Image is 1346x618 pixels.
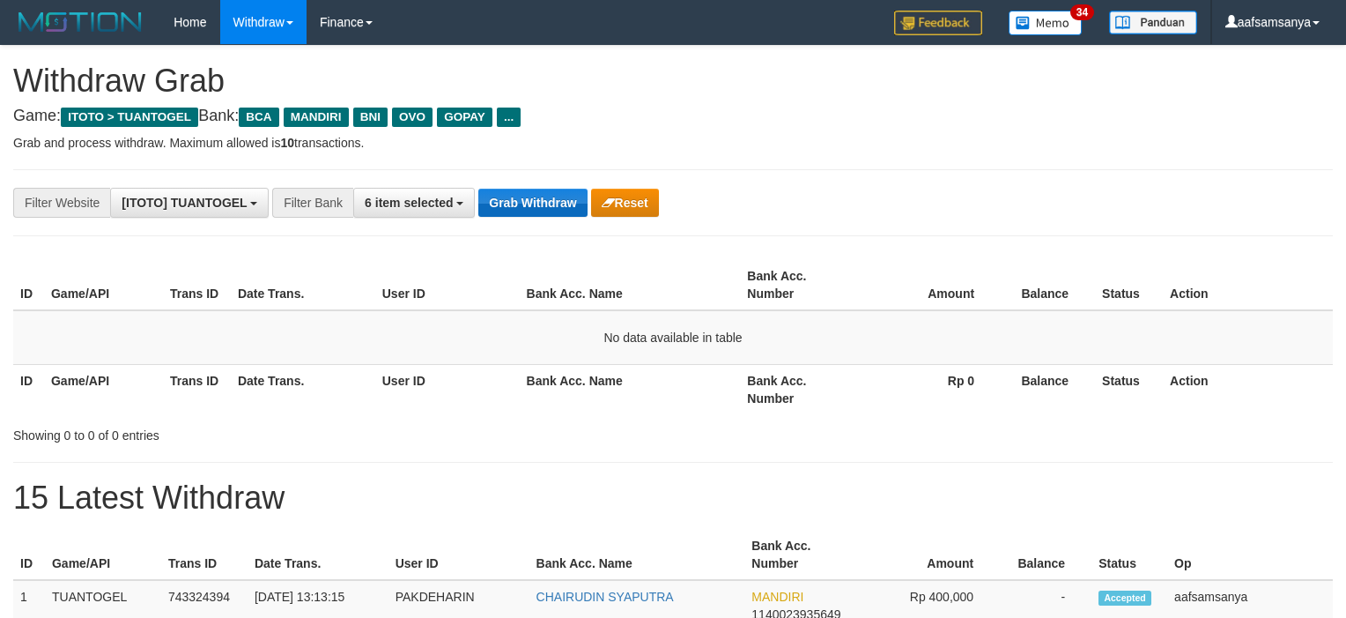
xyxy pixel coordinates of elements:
[388,530,529,580] th: User ID
[744,530,862,580] th: Bank Acc. Number
[280,136,294,150] strong: 10
[1095,364,1163,414] th: Status
[894,11,982,35] img: Feedback.jpg
[862,530,1000,580] th: Amount
[1001,364,1095,414] th: Balance
[1000,530,1091,580] th: Balance
[751,590,803,604] span: MANDIRI
[13,364,44,414] th: ID
[284,108,349,127] span: MANDIRI
[61,108,198,127] span: ITOTO > TUANTOGEL
[740,364,859,414] th: Bank Acc. Number
[859,364,1001,414] th: Rp 0
[497,108,521,127] span: ...
[520,364,741,414] th: Bank Acc. Name
[1109,11,1197,34] img: panduan.png
[44,260,163,310] th: Game/API
[1163,364,1333,414] th: Action
[13,188,110,218] div: Filter Website
[437,108,492,127] span: GOPAY
[591,189,659,217] button: Reset
[122,196,247,210] span: [ITOTO] TUANTOGEL
[1070,4,1094,20] span: 34
[13,63,1333,99] h1: Withdraw Grab
[1167,530,1333,580] th: Op
[740,260,859,310] th: Bank Acc. Number
[478,189,587,217] button: Grab Withdraw
[1098,591,1151,606] span: Accepted
[13,480,1333,516] h1: 15 Latest Withdraw
[353,108,388,127] span: BNI
[13,9,147,35] img: MOTION_logo.png
[110,188,269,218] button: [ITOTO] TUANTOGEL
[1163,260,1333,310] th: Action
[13,310,1333,365] td: No data available in table
[45,530,161,580] th: Game/API
[529,530,745,580] th: Bank Acc. Name
[1091,530,1167,580] th: Status
[163,364,231,414] th: Trans ID
[13,420,548,444] div: Showing 0 to 0 of 0 entries
[161,530,248,580] th: Trans ID
[13,134,1333,152] p: Grab and process withdraw. Maximum allowed is transactions.
[44,364,163,414] th: Game/API
[231,260,375,310] th: Date Trans.
[1009,11,1083,35] img: Button%20Memo.svg
[231,364,375,414] th: Date Trans.
[13,260,44,310] th: ID
[536,590,674,604] a: CHAIRUDIN SYAPUTRA
[1095,260,1163,310] th: Status
[375,260,520,310] th: User ID
[13,530,45,580] th: ID
[248,530,388,580] th: Date Trans.
[353,188,475,218] button: 6 item selected
[13,108,1333,125] h4: Game: Bank:
[163,260,231,310] th: Trans ID
[1001,260,1095,310] th: Balance
[365,196,453,210] span: 6 item selected
[272,188,353,218] div: Filter Bank
[239,108,278,127] span: BCA
[392,108,433,127] span: OVO
[520,260,741,310] th: Bank Acc. Name
[375,364,520,414] th: User ID
[859,260,1001,310] th: Amount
